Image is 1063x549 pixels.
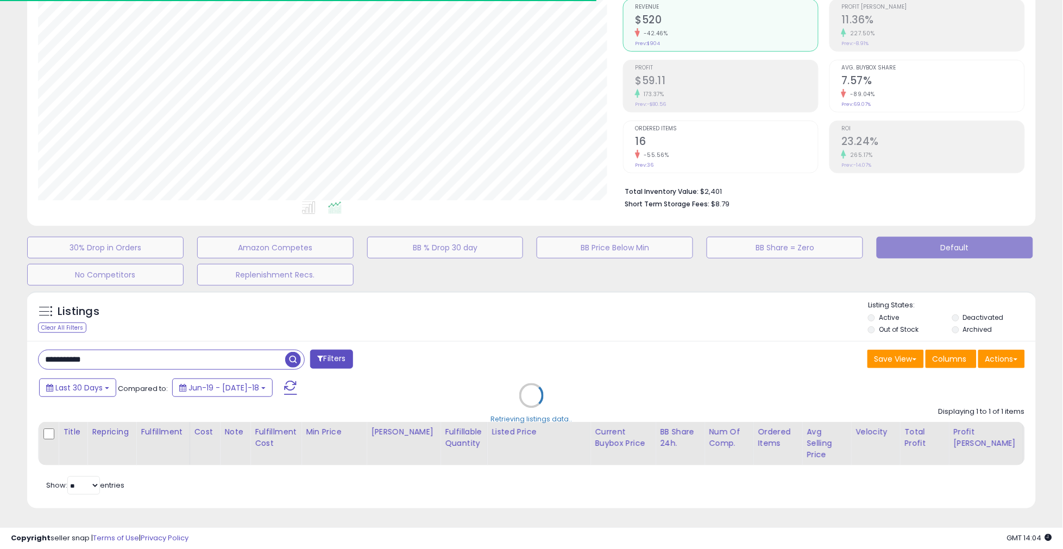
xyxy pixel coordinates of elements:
[640,151,669,159] small: -55.56%
[635,4,818,10] span: Revenue
[635,101,666,108] small: Prev: -$80.56
[841,135,1024,150] h2: 23.24%
[27,237,184,258] button: 30% Drop in Orders
[27,264,184,286] button: No Competitors
[707,237,863,258] button: BB Share = Zero
[841,4,1024,10] span: Profit [PERSON_NAME]
[197,264,354,286] button: Replenishment Recs.
[367,237,524,258] button: BB % Drop 30 day
[635,14,818,28] h2: $520
[141,533,188,543] a: Privacy Policy
[711,199,729,209] span: $8.79
[635,65,818,71] span: Profit
[841,101,871,108] small: Prev: 69.07%
[197,237,354,258] button: Amazon Competes
[841,40,869,47] small: Prev: -8.91%
[1007,533,1052,543] span: 2025-08-18 14:04 GMT
[537,237,693,258] button: BB Price Below Min
[846,151,873,159] small: 265.17%
[841,126,1024,132] span: ROI
[640,29,668,37] small: -42.46%
[491,414,573,424] div: Retrieving listings data..
[841,162,871,168] small: Prev: -14.07%
[846,29,875,37] small: 227.50%
[625,199,709,209] b: Short Term Storage Fees:
[635,135,818,150] h2: 16
[635,126,818,132] span: Ordered Items
[635,74,818,89] h2: $59.11
[640,90,664,98] small: 173.37%
[625,184,1017,197] li: $2,401
[841,65,1024,71] span: Avg. Buybox Share
[877,237,1033,258] button: Default
[625,187,699,196] b: Total Inventory Value:
[93,533,139,543] a: Terms of Use
[841,74,1024,89] h2: 7.57%
[11,533,188,544] div: seller snap | |
[635,162,653,168] small: Prev: 36
[11,533,51,543] strong: Copyright
[635,40,660,47] small: Prev: $904
[846,90,875,98] small: -89.04%
[841,14,1024,28] h2: 11.36%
